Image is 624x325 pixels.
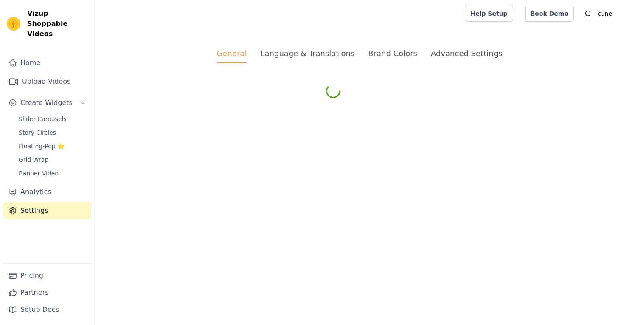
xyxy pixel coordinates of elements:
[260,48,354,59] div: Language & Translations
[3,54,91,71] a: Home
[14,127,91,138] a: Story Circles
[465,6,513,22] a: Help Setup
[3,73,91,90] a: Upload Videos
[19,169,59,178] span: Banner Video
[3,267,91,284] a: Pricing
[594,6,617,21] p: cunei
[14,140,91,152] a: Floating-Pop ⭐
[7,17,20,31] img: Vizup
[368,48,417,59] div: Brand Colors
[525,6,574,22] a: Book Demo
[19,155,48,164] span: Grid Wrap
[27,8,88,39] span: Vizup Shoppable Videos
[581,6,617,21] button: C cunei
[14,167,91,179] a: Banner Video
[14,154,91,166] a: Grid Wrap
[3,284,91,301] a: Partners
[19,115,67,123] span: Slider Carousels
[3,184,91,201] a: Analytics
[585,9,590,18] text: C
[19,128,56,137] span: Story Circles
[3,202,91,219] a: Settings
[19,142,65,150] span: Floating-Pop ⭐
[14,113,91,125] a: Slider Carousels
[431,48,502,59] div: Advanced Settings
[20,98,73,108] span: Create Widgets
[3,94,91,111] button: Create Widgets
[217,48,247,63] div: General
[3,301,91,318] a: Setup Docs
